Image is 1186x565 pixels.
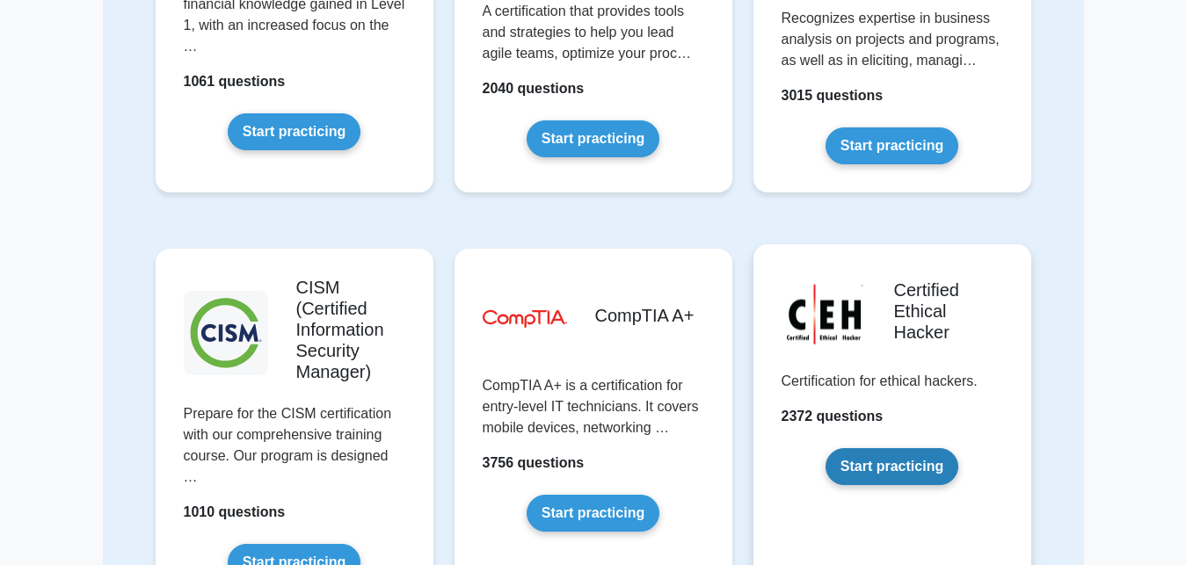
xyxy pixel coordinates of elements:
a: Start practicing [228,113,360,150]
a: Start practicing [527,120,659,157]
a: Start practicing [826,127,958,164]
a: Start practicing [527,495,659,532]
a: Start practicing [826,448,958,485]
